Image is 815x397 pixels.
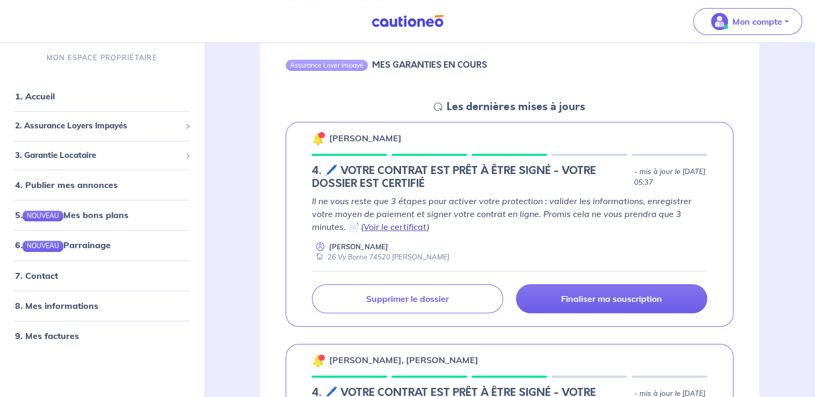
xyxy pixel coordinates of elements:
div: 7. Contact [4,264,200,286]
div: Assurance Loyer Impayé [286,60,368,70]
div: 8. Mes informations [4,294,200,316]
div: state: CONTRACT-INFO-IN-PROGRESS, Context: NEW,CHOOSE-CERTIFICATE,ALONE,LESSOR-DOCUMENTS [312,164,708,190]
a: Supprimer le dossier [312,284,503,313]
div: 5.NOUVEAUMes bons plans [4,204,200,226]
img: illu_account_valid_menu.svg [711,13,728,30]
h5: 4. 🖊️ VOTRE CONTRAT EST PRÊT À ÊTRE SIGNÉ - VOTRE DOSSIER EST CERTIFIÉ [312,164,630,190]
a: 5.NOUVEAUMes bons plans [15,210,128,220]
div: 1. Accueil [4,85,200,107]
a: Voir le certificat [363,221,427,232]
p: Il ne vous reste que 3 étapes pour activer votre protection : valider les informations, enregistr... [312,194,708,233]
div: 6.NOUVEAUParrainage [4,234,200,256]
p: Mon compte [732,15,782,28]
p: [PERSON_NAME] [329,132,402,145]
div: 4. Publier mes annonces [4,174,200,196]
p: [PERSON_NAME], [PERSON_NAME] [329,353,478,366]
a: 6.NOUVEAUParrainage [15,240,111,250]
span: 2. Assurance Loyers Impayés [15,120,181,132]
h6: MES GARANTIES EN COURS [372,60,487,70]
h5: Les dernières mises à jours [447,100,585,113]
p: - mis à jour le [DATE] 05:37 [634,167,707,188]
a: 7. Contact [15,270,58,280]
div: 9. Mes factures [4,324,200,346]
img: 🔔 [312,132,325,145]
div: 3. Garantie Locataire [4,145,200,166]
p: [PERSON_NAME] [329,242,388,252]
p: Supprimer le dossier [366,293,449,304]
div: 26 Vy Borne 74520 [PERSON_NAME] [312,252,449,262]
p: MON ESPACE PROPRIÉTAIRE [47,53,157,63]
img: 🔔 [312,354,325,367]
a: 8. Mes informations [15,300,98,311]
span: 3. Garantie Locataire [15,149,181,162]
a: 9. Mes factures [15,330,79,341]
div: 2. Assurance Loyers Impayés [4,116,200,136]
p: Finaliser ma souscription [561,293,662,304]
a: 4. Publier mes annonces [15,179,118,190]
img: Cautioneo [367,15,448,28]
a: Finaliser ma souscription [516,284,707,313]
button: illu_account_valid_menu.svgMon compte [693,8,802,35]
a: 1. Accueil [15,91,55,102]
